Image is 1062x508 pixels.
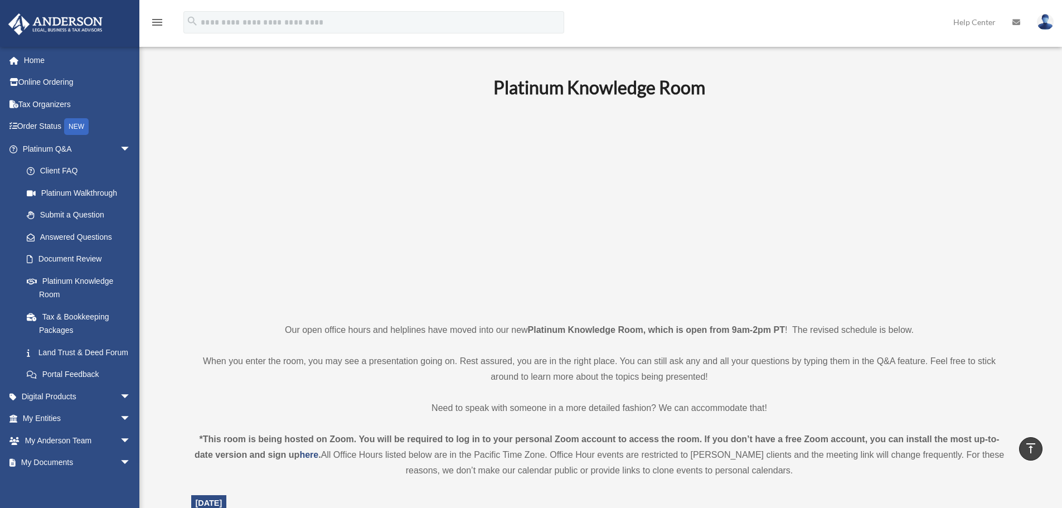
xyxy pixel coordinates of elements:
[16,364,148,386] a: Portal Feedback
[191,354,1008,385] p: When you enter the room, you may see a presentation going on. Rest assured, you are in the right ...
[5,13,106,35] img: Anderson Advisors Platinum Portal
[120,408,142,430] span: arrow_drop_down
[493,76,705,98] b: Platinum Knowledge Room
[16,182,148,204] a: Platinum Walkthrough
[8,138,148,160] a: Platinum Q&Aarrow_drop_down
[432,113,767,302] iframe: 231110_Toby_KnowledgeRoom
[299,450,318,459] a: here
[8,93,148,115] a: Tax Organizers
[120,429,142,452] span: arrow_drop_down
[8,452,148,474] a: My Documentsarrow_drop_down
[16,341,148,364] a: Land Trust & Deed Forum
[196,499,222,507] span: [DATE]
[120,452,142,475] span: arrow_drop_down
[151,16,164,29] i: menu
[186,15,198,27] i: search
[8,71,148,94] a: Online Ordering
[191,322,1008,338] p: Our open office hours and helplines have moved into our new ! The revised schedule is below.
[195,434,1000,459] strong: *This room is being hosted on Zoom. You will be required to log in to your personal Zoom account ...
[16,160,148,182] a: Client FAQ
[16,204,148,226] a: Submit a Question
[528,325,785,335] strong: Platinum Knowledge Room, which is open from 9am-2pm PT
[8,49,148,71] a: Home
[1019,437,1042,461] a: vertical_align_top
[8,115,148,138] a: Order StatusNEW
[16,226,148,248] a: Answered Questions
[16,248,148,270] a: Document Review
[120,385,142,408] span: arrow_drop_down
[1037,14,1054,30] img: User Pic
[318,450,321,459] strong: .
[8,385,148,408] a: Digital Productsarrow_drop_down
[191,432,1008,478] div: All Office Hours listed below are in the Pacific Time Zone. Office Hour events are restricted to ...
[120,138,142,161] span: arrow_drop_down
[16,306,148,341] a: Tax & Bookkeeping Packages
[8,429,148,452] a: My Anderson Teamarrow_drop_down
[64,118,89,135] div: NEW
[151,20,164,29] a: menu
[191,400,1008,416] p: Need to speak with someone in a more detailed fashion? We can accommodate that!
[16,270,142,306] a: Platinum Knowledge Room
[8,408,148,430] a: My Entitiesarrow_drop_down
[1024,442,1037,455] i: vertical_align_top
